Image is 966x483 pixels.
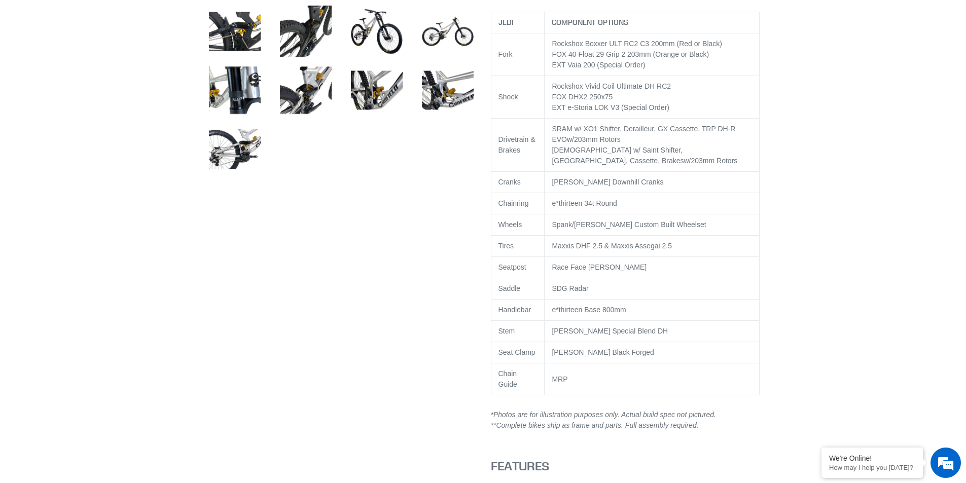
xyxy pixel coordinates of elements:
td: Race Face [PERSON_NAME] [545,257,760,278]
td: Fork [491,33,545,76]
td: [PERSON_NAME] Special Blend DH [545,321,760,342]
textarea: Type your message and hit 'Enter' [5,277,193,312]
td: Maxxis DHF 2.5 & Maxxis Assegai 2.5 [545,236,760,257]
td: MRP [545,363,760,395]
td: Chain Guide [491,363,545,395]
span: EXT e-Storia LOK V3 (Special Order) [552,103,669,112]
td: SDG Radar [545,278,760,300]
span: Rockshox Vivid Coil Ultimate DH RC2 [552,82,671,90]
span: TRP DH-R EVO [552,125,735,143]
span: Spank/[PERSON_NAME] Custom Built Wheelset [552,220,706,229]
div: Navigation go back [11,56,26,71]
img: Load image into Gallery viewer, JEDI 29 - Complete Bike [349,4,405,59]
td: Chainring [491,193,545,214]
span: FOX DHX2 250x75 [552,93,613,101]
img: Load image into Gallery viewer, JEDI 29 - Complete Bike [207,121,263,177]
span: EXT Vaia 200 (Special Order) [552,61,645,69]
td: Saddle [491,278,545,300]
td: Cranks [491,172,545,193]
span: FOX 40 Float 29 Grip 2 203mm (Orange or Black) [552,50,709,58]
img: Load image into Gallery viewer, JEDI 29 - Complete Bike [278,62,334,118]
div: We're Online! [829,454,915,462]
img: Load image into Gallery viewer, JEDI 29 - Complete Bike [207,62,263,118]
img: Load image into Gallery viewer, JEDI 29 - Complete Bike [420,4,476,59]
div: SRAM w/ XO1 Shifter, Derailleur, GX Cassette, w/203mm Rotors [552,124,752,145]
th: COMPONENT OPTIONS [545,12,760,33]
td: [PERSON_NAME] Black Forged [545,342,760,363]
td: Stem [491,321,545,342]
em: **Complete bikes ship as frame and parts. Full assembly required. [491,421,699,429]
img: d_696896380_company_1647369064580_696896380 [32,51,58,76]
h3: FEATURES [491,459,760,473]
td: e*thirteen Base 800mm [545,300,760,321]
img: Load image into Gallery viewer, JEDI 29 - Complete Bike [349,62,405,118]
td: e*thirteen 34t Round [545,193,760,214]
p: How may I help you today? [829,464,915,471]
img: Load image into Gallery viewer, JEDI 29 - Complete Bike [278,4,334,59]
span: Rockshox Boxxer ULT RC2 C3 200mm (Red or Black) [552,40,722,48]
span: We're online! [59,128,140,230]
td: Tires [491,236,545,257]
em: *Photos are for illustration purposes only. Actual build spec not pictured. [491,411,716,419]
td: [PERSON_NAME] Downhill Cranks [545,172,760,193]
img: Load image into Gallery viewer, JEDI 29 - Complete Bike [207,4,263,59]
div: [DEMOGRAPHIC_DATA] w/ Saint Shifter, [GEOGRAPHIC_DATA], Cassette, Brakes w/203mm Rotors [552,145,752,166]
td: Handlebar [491,300,545,321]
td: Seat Clamp [491,342,545,363]
td: Seatpost [491,257,545,278]
img: Load image into Gallery viewer, JEDI 29 - Complete Bike [420,62,476,118]
div: Minimize live chat window [166,5,191,29]
div: Chat with us now [68,57,186,70]
th: JEDI [491,12,545,33]
td: Shock [491,76,545,119]
td: Wheels [491,214,545,236]
td: Drivetrain & Brakes [491,119,545,172]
